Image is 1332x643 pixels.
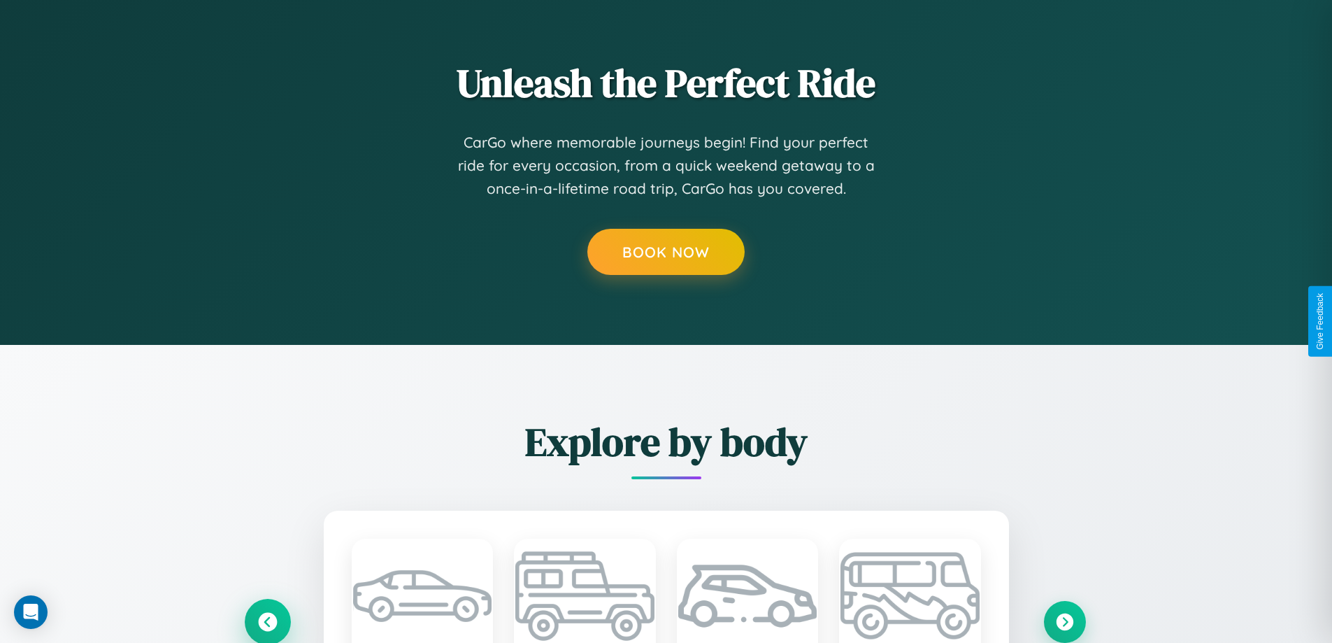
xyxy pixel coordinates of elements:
[1315,293,1325,350] div: Give Feedback
[587,229,745,275] button: Book Now
[457,131,876,201] p: CarGo where memorable journeys begin! Find your perfect ride for every occasion, from a quick wee...
[247,56,1086,110] h2: Unleash the Perfect Ride
[14,595,48,629] div: Open Intercom Messenger
[247,415,1086,469] h2: Explore by body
